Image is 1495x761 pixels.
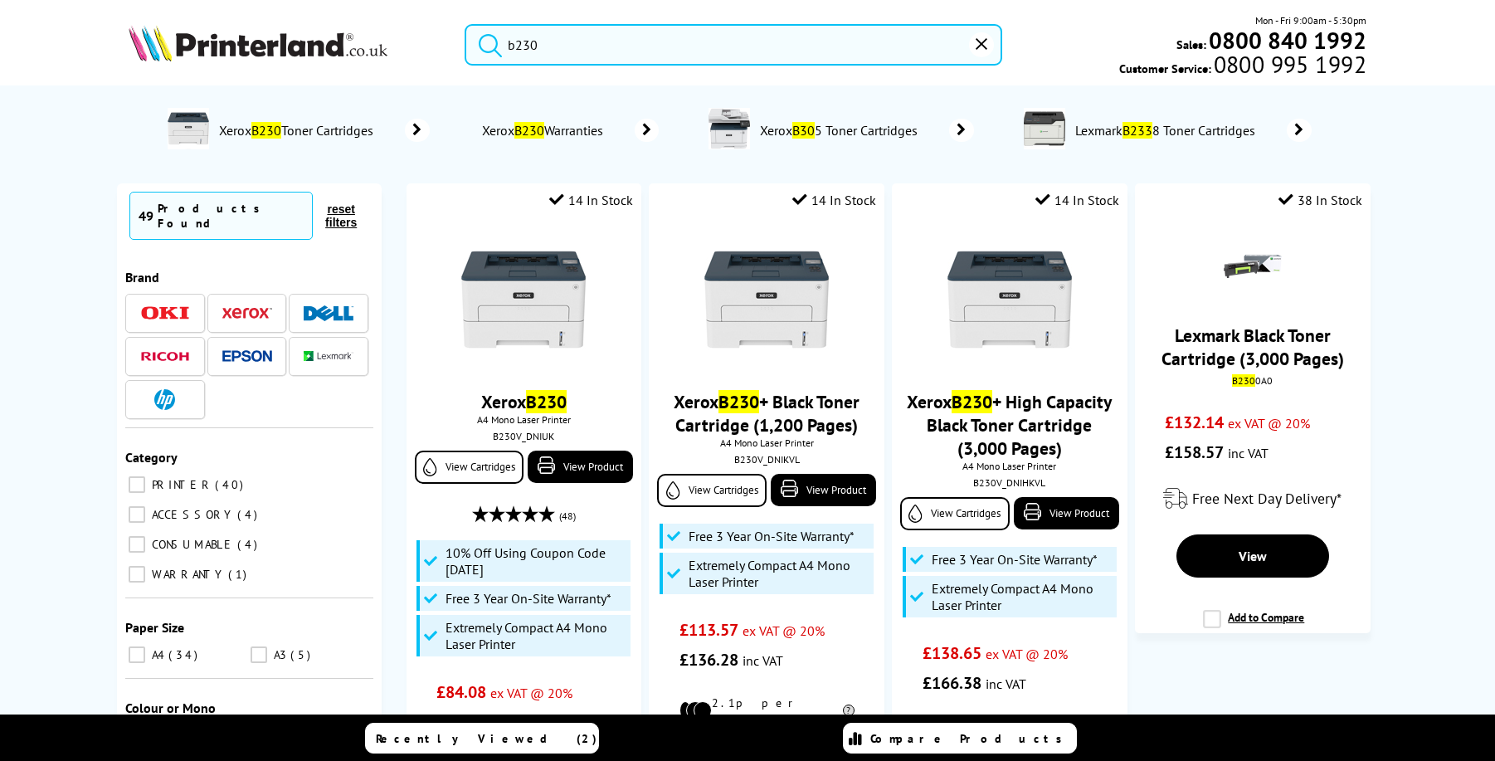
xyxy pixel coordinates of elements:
span: inc VAT [1228,445,1269,461]
span: Mon - Fri 9:00am - 5:30pm [1255,12,1366,28]
span: (48) [559,500,576,532]
a: Compare Products [843,723,1077,754]
img: Xerox-B230-Front-Main-Small.jpg [704,237,829,362]
span: 0800 995 1992 [1211,56,1366,72]
mark: B230 [251,122,281,139]
img: Dell [304,305,353,321]
span: Sales: [1176,37,1206,52]
span: 40 [215,477,247,492]
span: 49 [139,207,153,224]
mark: B233 [1122,122,1152,139]
span: Brand [125,269,159,285]
a: XeroxB230Toner Cartridges [217,108,430,153]
a: LexmarkB2338 Toner Cartridges [1074,108,1312,153]
span: Extremely Compact A4 Mono Laser Printer [932,580,1113,613]
img: B305V_DNIUK-conspage.jpg [709,108,750,149]
span: ex VAT @ 20% [986,646,1068,662]
span: £113.57 [679,619,738,641]
input: Search product or [465,24,1002,66]
span: Category [125,449,178,466]
img: HP [154,389,175,410]
a: View Product [1014,497,1119,529]
img: B230V_DNI-conspage.jpg [168,108,209,149]
div: 38 In Stock [1278,192,1362,208]
span: inc VAT [743,652,783,669]
input: ACCESSORY 4 [129,506,145,523]
span: ACCESSORY [148,507,236,522]
span: 10% Off Using Coupon Code [DATE] [446,544,626,578]
img: OKI [140,306,190,320]
span: PRINTER [148,477,213,492]
span: £132.14 [1165,412,1224,433]
div: 14 In Stock [1035,192,1119,208]
input: A3 5 [251,646,267,663]
mark: B230 [952,390,992,413]
a: 0800 840 1992 [1206,32,1366,48]
span: ex VAT @ 20% [743,622,825,639]
img: Xerox-B230-Front-Main-Small.jpg [947,237,1072,362]
a: View Cartridges [657,474,766,507]
input: WARRANTY 1 [129,566,145,583]
span: Customer Service: [1119,56,1366,76]
div: 0A0 [1147,374,1357,387]
span: Free 3 Year On-Site Warranty* [446,590,611,607]
div: 14 In Stock [549,192,633,208]
a: Lexmark Black Toner Cartridge (3,000 Pages) [1161,324,1344,370]
span: Extremely Compact A4 Mono Laser Printer [446,619,626,652]
span: £158.57 [1165,441,1224,463]
a: View Cartridges [415,451,523,484]
a: XeroxB230+ Black Toner Cartridge (1,200 Pages) [674,390,860,437]
div: B230V_DNIUK [419,430,629,442]
span: £100.90 [436,711,495,733]
span: 4 [237,537,261,552]
a: Printerland Logo [129,25,444,65]
button: reset filters [313,202,369,230]
a: View Product [528,451,633,483]
img: Epson [222,350,272,363]
img: Lexmark [304,351,353,361]
label: Add to Compare [1203,610,1304,641]
span: £84.08 [436,681,486,703]
span: Compare Products [870,731,1071,746]
img: Xerox [222,307,272,319]
span: Colour or Mono [125,700,216,716]
span: Paper Size [125,619,184,636]
mark: B230 [718,390,759,413]
span: Lexmark 8 Toner Cartridges [1074,122,1262,139]
span: Free Next Day Delivery* [1192,489,1342,508]
span: £166.38 [923,672,981,694]
span: Recently Viewed (2) [376,731,597,746]
div: Products Found [158,201,304,231]
a: XeroxB230+ High Capacity Black Toner Cartridge (3,000 Pages) [907,390,1112,460]
img: Printerland Logo [129,25,387,61]
span: A4 Mono Laser Printer [900,460,1118,472]
span: Xerox 5 Toner Cartridges [758,122,925,139]
span: Xerox Toner Cartridges [217,122,381,139]
div: 14 In Stock [792,192,876,208]
a: XeroxB305 Toner Cartridges [758,108,974,153]
b: 0800 840 1992 [1209,25,1366,56]
span: A4 Mono Laser Printer [657,437,875,449]
span: 4 [237,507,261,522]
mark: B30 [792,122,815,139]
a: View Cartridges [900,497,1009,530]
span: CONSUMABLE [148,537,236,552]
span: inc VAT [986,676,1026,692]
img: Xerox-B230-Front-Main-Small.jpg [461,237,586,362]
img: 36SC128-conspage.jpg [1024,108,1065,149]
span: A4 [148,647,167,662]
div: B230V_DNIHKVL [904,476,1114,489]
input: A4 34 [129,646,145,663]
span: 5 [290,647,314,662]
span: View [1239,548,1267,564]
a: View [1176,534,1329,578]
span: ex VAT @ 20% [490,685,572,701]
mark: B230 [514,122,544,139]
span: A4 Mono Laser Printer [415,413,633,426]
span: WARRANTY [148,567,226,582]
span: Extremely Compact A4 Mono Laser Printer [689,557,869,590]
input: PRINTER 40 [129,476,145,493]
a: XeroxB230Warranties [480,119,659,142]
span: Free 3 Year On-Site Warranty* [689,528,855,544]
img: Lexmark-B-MB-24xx-Black-Cartridge-Small.gif [1224,237,1282,295]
